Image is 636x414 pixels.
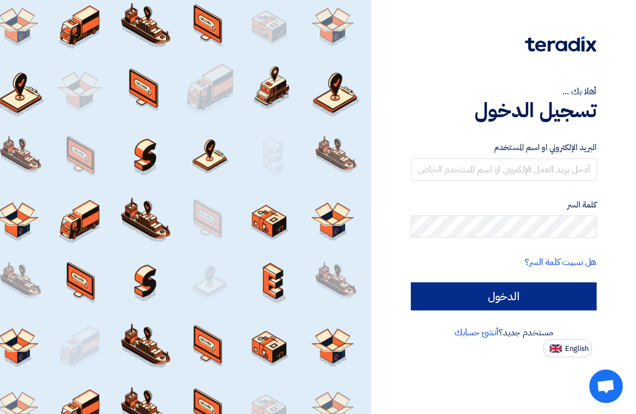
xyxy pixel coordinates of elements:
div: مستخدم جديد؟ [411,326,596,339]
img: en-US.png [549,344,562,353]
a: هل نسيت كلمة السر؟ [525,256,596,269]
button: English [543,339,592,357]
a: أنشئ حسابك [454,326,498,339]
label: البريد الإلكتروني او اسم المستخدم [411,141,596,154]
input: الدخول [411,282,596,310]
input: أدخل بريد العمل الإلكتروني او اسم المستخدم الخاص بك ... [411,158,596,181]
label: كلمة السر [411,199,596,211]
h1: تسجيل الدخول [411,98,596,123]
span: English [565,345,588,353]
div: أهلا بك ... [411,85,596,98]
img: Teradix logo [525,36,596,52]
a: Open chat [589,369,623,403]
